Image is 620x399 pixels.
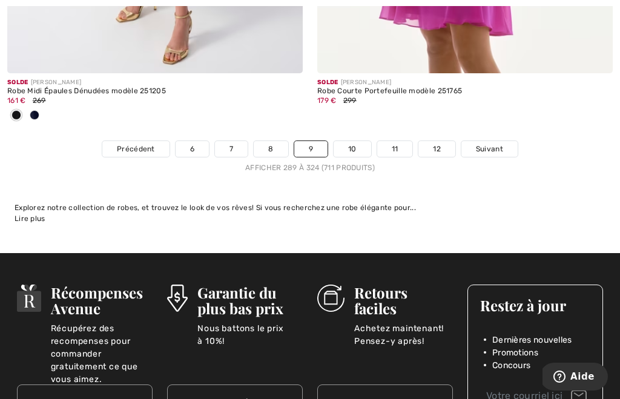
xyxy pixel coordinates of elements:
[25,106,44,126] div: Midnight Blue
[461,141,518,157] a: Suivant
[176,141,209,157] a: 6
[418,141,455,157] a: 12
[7,87,303,96] div: Robe Midi Épaules Dénudées modèle 251205
[197,322,303,346] p: Nous battons le prix à 10%!
[317,96,337,105] span: 179 €
[254,141,288,157] a: 8
[15,202,605,213] div: Explorez notre collection de robes, et trouvez le look de vos rêves! Si vous recherchez une robe ...
[102,141,170,157] a: Précédent
[334,141,371,157] a: 10
[7,106,25,126] div: Black
[117,143,155,154] span: Précédent
[492,346,538,359] span: Promotions
[317,78,613,87] div: [PERSON_NAME]
[317,87,613,96] div: Robe Courte Portefeuille modèle 251765
[15,214,45,223] span: Lire plus
[317,285,345,312] img: Retours faciles
[492,334,572,346] span: Dernières nouvelles
[7,79,28,86] span: Solde
[215,141,248,157] a: 7
[476,143,503,154] span: Suivant
[354,285,453,316] h3: Retours faciles
[354,322,453,346] p: Achetez maintenant! Pensez-y après!
[51,285,153,316] h3: Récompenses Avenue
[317,79,338,86] span: Solde
[343,96,357,105] span: 299
[33,96,46,105] span: 269
[377,141,413,157] a: 11
[51,322,153,346] p: Récupérez des recompenses pour commander gratuitement ce que vous aimez.
[167,285,188,312] img: Garantie du plus bas prix
[294,141,328,157] a: 9
[197,285,303,316] h3: Garantie du plus bas prix
[480,297,590,313] h3: Restez à jour
[7,96,26,105] span: 161 €
[492,359,530,372] span: Concours
[542,363,608,393] iframe: Ouvre un widget dans lequel vous pouvez trouver plus d’informations
[17,285,41,312] img: Récompenses Avenue
[7,78,303,87] div: [PERSON_NAME]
